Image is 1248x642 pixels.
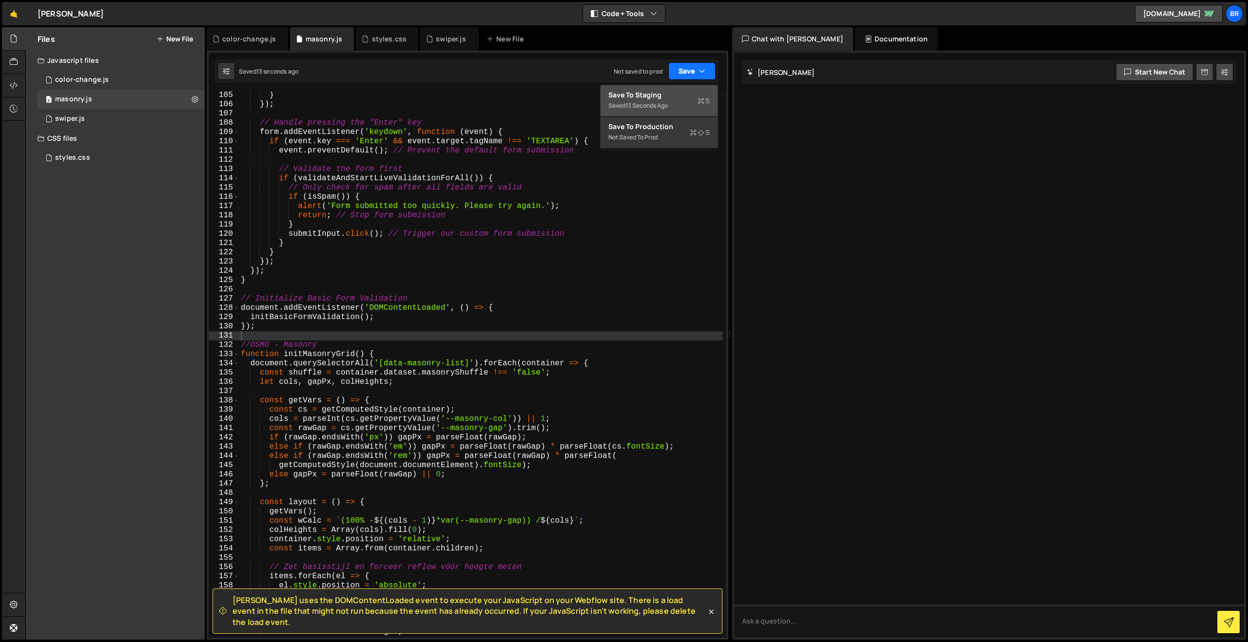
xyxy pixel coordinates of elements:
[38,148,205,168] div: 16297/44027.css
[209,415,239,424] div: 140
[209,442,239,452] div: 143
[209,609,239,618] div: 161
[209,498,239,507] div: 149
[209,359,239,368] div: 134
[209,479,239,489] div: 147
[209,303,239,313] div: 128
[601,85,718,117] button: Save to StagingS Saved13 seconds ago
[608,100,710,112] div: Saved
[209,618,239,627] div: 162
[209,433,239,442] div: 142
[209,239,239,248] div: 121
[2,2,26,25] a: 🤙
[55,76,109,84] div: color-change.js
[209,368,239,378] div: 135
[239,67,298,76] div: Saved
[209,313,239,322] div: 129
[690,128,710,137] span: S
[209,266,239,276] div: 124
[209,192,239,202] div: 116
[608,90,710,100] div: Save to Staging
[209,378,239,387] div: 136
[209,109,239,118] div: 107
[209,220,239,229] div: 119
[26,51,205,70] div: Javascript files
[209,294,239,303] div: 127
[747,68,815,77] h2: [PERSON_NAME]
[209,165,239,174] div: 113
[608,132,710,143] div: Not saved to prod
[1226,5,1243,22] a: Br
[209,600,239,609] div: 160
[209,257,239,266] div: 123
[233,595,706,627] span: [PERSON_NAME] uses the DOMContentLoaded event to execute your JavaScript on your Webflow site. Th...
[209,350,239,359] div: 133
[209,128,239,137] div: 109
[209,248,239,257] div: 122
[209,174,239,183] div: 114
[209,526,239,535] div: 152
[209,100,239,109] div: 106
[209,396,239,405] div: 138
[38,34,55,44] h2: Files
[209,202,239,211] div: 117
[209,470,239,479] div: 146
[46,96,52,104] span: 2
[209,544,239,553] div: 154
[209,285,239,294] div: 126
[209,590,239,600] div: 159
[55,95,92,104] div: masonry.js
[209,489,239,498] div: 148
[698,96,710,106] span: S
[732,27,853,51] div: Chat with [PERSON_NAME]
[601,117,718,149] button: Save to ProductionS Not saved to prod
[156,35,193,43] button: New File
[306,34,343,44] div: masonry.js
[209,461,239,470] div: 145
[209,211,239,220] div: 118
[583,5,665,22] button: Code + Tools
[1135,5,1223,22] a: [DOMAIN_NAME]
[209,322,239,331] div: 130
[608,122,710,132] div: Save to Production
[855,27,937,51] div: Documentation
[38,8,104,19] div: [PERSON_NAME]
[209,137,239,146] div: 110
[38,109,205,129] div: swiper.js
[209,535,239,544] div: 153
[209,563,239,572] div: 156
[209,627,239,637] div: 163
[209,146,239,155] div: 111
[668,62,716,80] button: Save
[26,129,205,148] div: CSS files
[209,340,239,350] div: 132
[372,34,407,44] div: styles.css
[1116,63,1193,81] button: Start new chat
[55,153,90,162] div: styles.css
[209,276,239,285] div: 125
[209,155,239,165] div: 112
[487,34,527,44] div: New File
[209,553,239,563] div: 155
[209,581,239,590] div: 158
[209,331,239,340] div: 131
[38,90,205,109] div: 16297/44199.js
[38,70,205,90] div: 16297/44719.js
[614,67,663,76] div: Not saved to prod
[256,67,298,76] div: 13 seconds ago
[209,91,239,100] div: 105
[209,507,239,516] div: 150
[209,183,239,192] div: 115
[436,34,466,44] div: swiper.js
[209,424,239,433] div: 141
[209,516,239,526] div: 151
[55,114,85,123] div: swiper.js
[625,101,668,110] div: 13 seconds ago
[209,405,239,415] div: 139
[222,34,276,44] div: color-change.js
[209,387,239,396] div: 137
[209,229,239,239] div: 120
[209,452,239,461] div: 144
[209,572,239,581] div: 157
